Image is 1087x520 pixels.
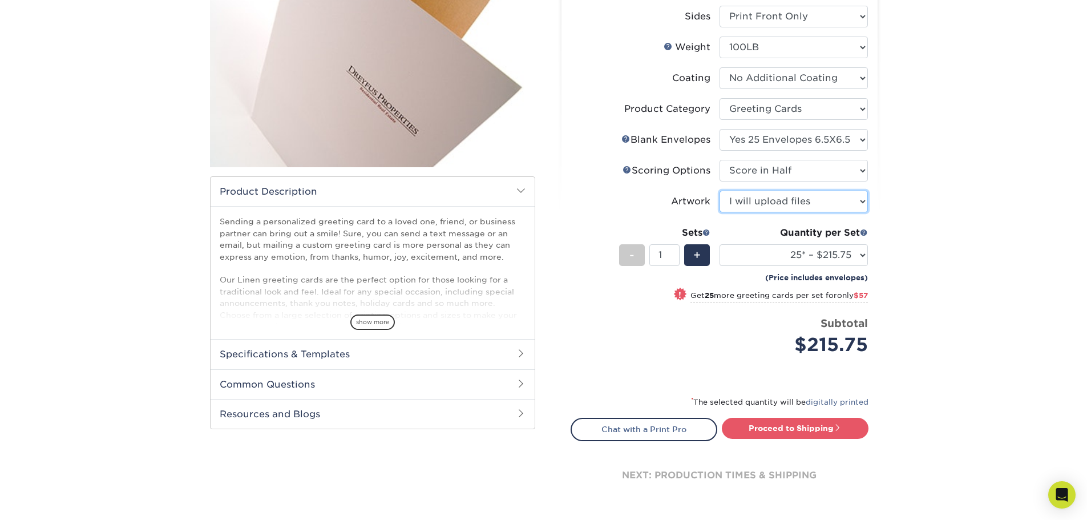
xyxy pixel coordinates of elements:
div: Product Category [624,102,710,116]
div: $215.75 [728,331,868,358]
div: Blank Envelopes [621,133,710,147]
strong: Subtotal [821,317,868,329]
span: only [837,291,868,300]
strong: 25 [705,291,714,300]
span: $57 [854,291,868,300]
div: Open Intercom Messenger [1048,481,1076,509]
small: (Price includes envelopes) [765,272,868,283]
h2: Common Questions [211,369,535,399]
div: Scoring Options [623,164,710,178]
div: Quantity per Set [720,226,868,240]
div: Sets [619,226,710,240]
span: show more [350,315,395,330]
h2: Product Description [211,177,535,206]
p: Sending a personalized greeting card to a loved one, friend, or business partner can bring out a ... [220,216,526,402]
a: digitally printed [806,398,868,406]
div: next: production times & shipping [571,441,868,510]
div: Sides [685,10,710,23]
h2: Resources and Blogs [211,399,535,429]
div: Weight [664,41,710,54]
a: Chat with a Print Pro [571,418,717,441]
span: ! [678,289,681,301]
small: Get more greeting cards per set for [690,291,868,303]
small: The selected quantity will be [691,398,868,406]
span: + [693,247,701,264]
div: Artwork [671,195,710,208]
span: - [629,247,635,264]
a: Proceed to Shipping [722,418,868,438]
div: Coating [672,71,710,85]
h2: Specifications & Templates [211,339,535,369]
